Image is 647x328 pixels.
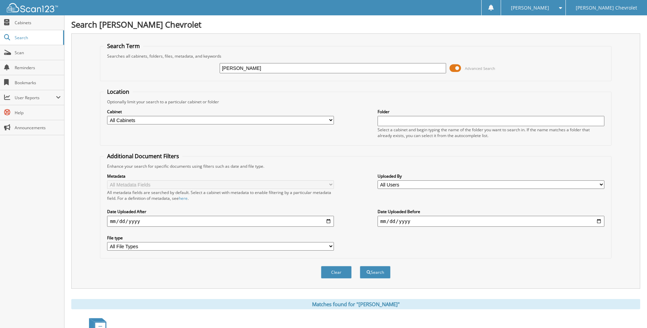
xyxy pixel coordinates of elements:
[179,195,188,201] a: here
[15,35,60,41] span: Search
[107,209,334,214] label: Date Uploaded After
[15,80,61,86] span: Bookmarks
[7,3,58,12] img: scan123-logo-white.svg
[378,173,604,179] label: Uploaded By
[107,173,334,179] label: Metadata
[104,152,182,160] legend: Additional Document Filters
[71,299,640,309] div: Matches found for "[PERSON_NAME]"
[15,125,61,131] span: Announcements
[107,190,334,201] div: All metadata fields are searched by default. Select a cabinet with metadata to enable filtering b...
[511,6,549,10] span: [PERSON_NAME]
[15,95,56,101] span: User Reports
[107,235,334,241] label: File type
[576,6,637,10] span: [PERSON_NAME] Chevrolet
[360,266,391,279] button: Search
[378,109,604,115] label: Folder
[15,110,61,116] span: Help
[15,20,61,26] span: Cabinets
[104,88,133,95] legend: Location
[104,163,607,169] div: Enhance your search for specific documents using filters such as date and file type.
[107,109,334,115] label: Cabinet
[104,99,607,105] div: Optionally limit your search to a particular cabinet or folder
[378,216,604,227] input: end
[378,209,604,214] label: Date Uploaded Before
[321,266,352,279] button: Clear
[107,216,334,227] input: start
[15,50,61,56] span: Scan
[378,127,604,138] div: Select a cabinet and begin typing the name of the folder you want to search in. If the name match...
[104,42,143,50] legend: Search Term
[104,53,607,59] div: Searches all cabinets, folders, files, metadata, and keywords
[71,19,640,30] h1: Search [PERSON_NAME] Chevrolet
[15,65,61,71] span: Reminders
[465,66,495,71] span: Advanced Search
